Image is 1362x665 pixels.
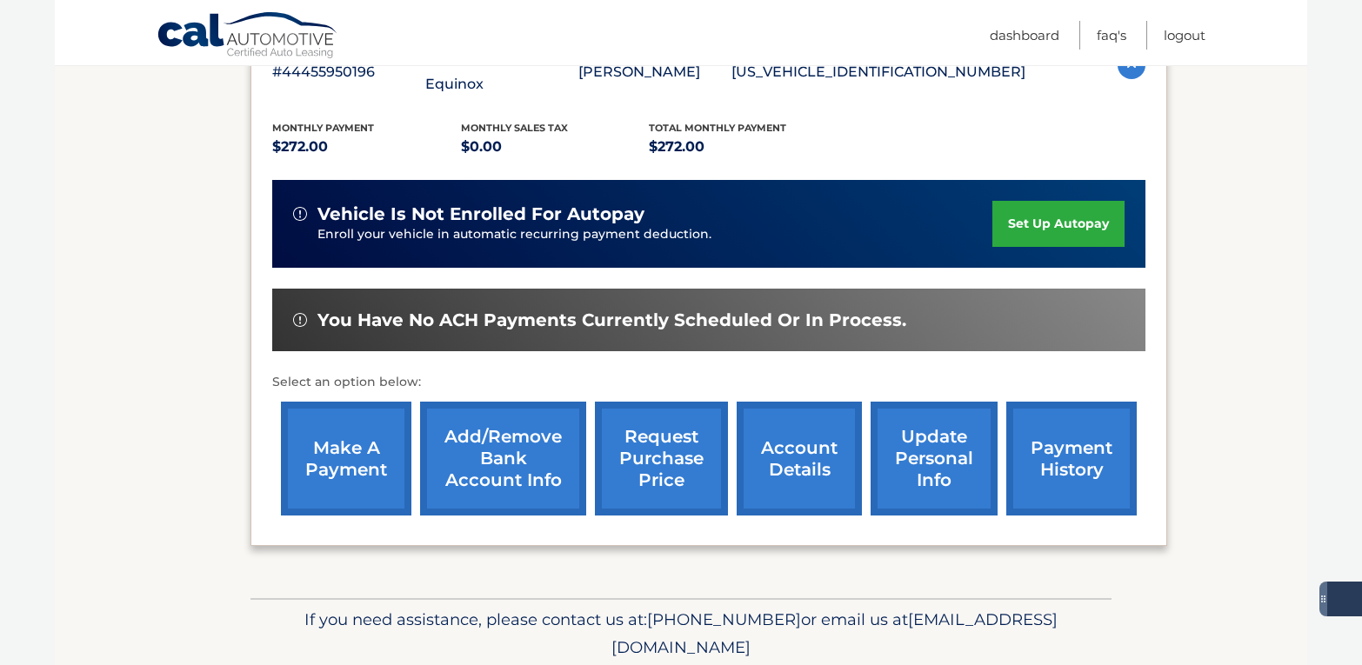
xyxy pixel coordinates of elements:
[649,122,786,134] span: Total Monthly Payment
[461,122,568,134] span: Monthly sales Tax
[272,122,374,134] span: Monthly Payment
[578,60,731,84] p: [PERSON_NAME]
[272,60,425,84] p: #44455950196
[611,609,1058,657] span: [EMAIL_ADDRESS][DOMAIN_NAME]
[272,372,1145,393] p: Select an option below:
[461,135,650,159] p: $0.00
[317,225,992,244] p: Enroll your vehicle in automatic recurring payment deduction.
[281,402,411,515] a: make a payment
[317,203,644,225] span: vehicle is not enrolled for autopay
[595,402,728,515] a: request purchase price
[293,313,307,327] img: alert-white.svg
[1006,402,1137,515] a: payment history
[1097,21,1126,50] a: FAQ's
[425,48,578,96] p: 2026 Chevrolet Equinox
[871,402,998,515] a: update personal info
[420,402,586,515] a: Add/Remove bank account info
[157,11,339,62] a: Cal Automotive
[731,60,1025,84] p: [US_VEHICLE_IDENTIFICATION_NUMBER]
[317,309,906,331] span: You have no ACH payments currently scheduled or in process.
[990,21,1059,50] a: Dashboard
[262,606,1100,662] p: If you need assistance, please contact us at: or email us at
[649,135,838,159] p: $272.00
[272,135,461,159] p: $272.00
[647,609,801,629] span: [PHONE_NUMBER]
[737,402,862,515] a: account details
[992,201,1125,247] a: set up autopay
[293,207,307,221] img: alert-white.svg
[1164,21,1205,50] a: Logout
